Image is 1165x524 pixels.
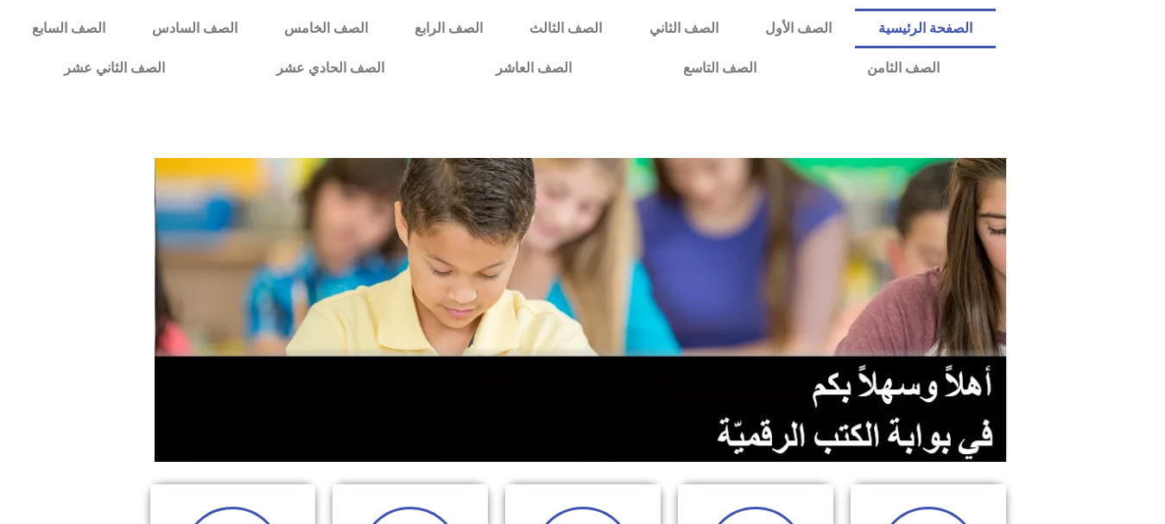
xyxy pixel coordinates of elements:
[627,48,812,88] a: الصف التاسع
[440,48,628,88] a: الصف العاشر
[261,9,391,48] a: الصف الخامس
[9,9,129,48] a: الصف السابع
[221,48,440,88] a: الصف الحادي عشر
[742,9,855,48] a: الصف الأول
[129,9,261,48] a: الصف السادس
[506,9,625,48] a: الصف الثالث
[626,9,742,48] a: الصف الثاني
[855,9,996,48] a: الصفحة الرئيسية
[391,9,506,48] a: الصف الرابع
[9,48,221,88] a: الصف الثاني عشر
[812,48,996,88] a: الصف الثامن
